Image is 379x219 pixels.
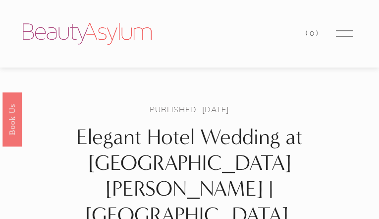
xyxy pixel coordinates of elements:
[150,104,196,115] a: Published
[23,23,152,45] img: Beauty Asylum | Bridal Hair &amp; Makeup Charlotte &amp; Atlanta
[310,29,316,38] span: 0
[306,29,310,38] span: (
[2,92,22,146] a: Book Us
[306,27,320,40] a: 0 items in cart
[316,29,320,38] span: )
[202,104,229,115] span: [DATE]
